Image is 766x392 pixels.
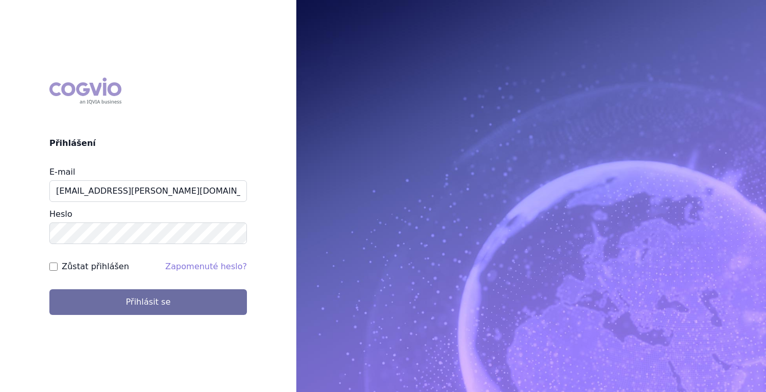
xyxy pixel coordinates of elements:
button: Přihlásit se [49,289,247,315]
div: COGVIO [49,78,121,104]
h2: Přihlášení [49,137,247,150]
label: Zůstat přihlášen [62,260,129,273]
a: Zapomenuté heslo? [165,262,247,271]
label: E-mail [49,167,75,177]
label: Heslo [49,209,72,219]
